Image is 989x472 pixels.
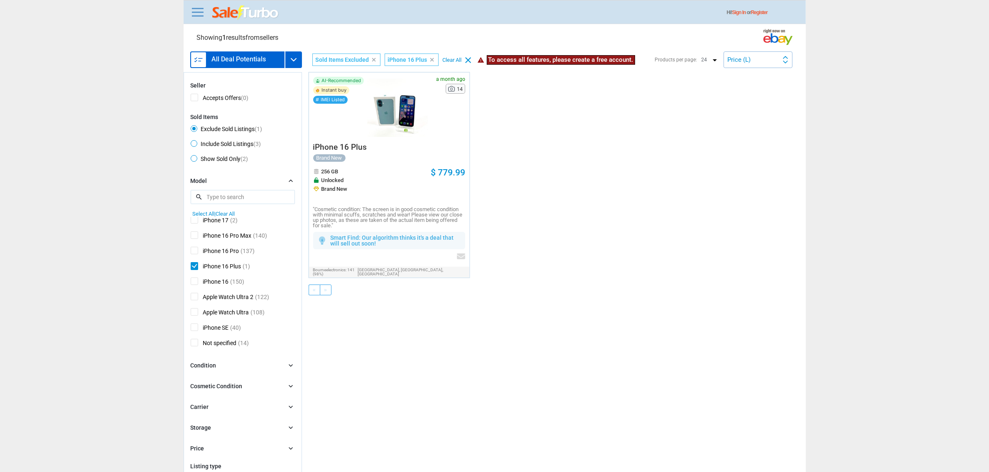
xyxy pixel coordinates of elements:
[464,55,474,65] i: clear
[216,211,235,217] span: Clear All
[191,324,229,334] span: iPhone SE
[431,168,465,177] a: $ 779.99
[321,178,344,183] span: Unlocked
[191,94,249,104] span: Accepts Offers
[699,55,716,65] p: 24
[321,169,339,174] span: 256 GB
[191,339,237,349] span: Not specified
[478,56,485,63] i: warning
[322,88,347,92] span: Instant buy
[191,293,254,303] span: Apple Watch Ultra 2
[246,34,279,41] span: from sellers
[196,193,203,201] i: search
[223,34,226,41] span: 1
[436,77,465,82] span: a month ago
[191,155,248,165] span: Show Sold Only
[287,382,295,390] i: chevron_right
[191,361,216,370] div: Condition
[358,268,465,276] span: [GEOGRAPHIC_DATA], [GEOGRAPHIC_DATA],[GEOGRAPHIC_DATA]
[429,57,435,63] i: clear
[212,5,279,20] img: saleturbo.com - Online Deals and Discount Coupons
[287,423,295,432] i: chevron_right
[191,114,295,120] div: Sold Items
[191,277,229,288] span: iPhone 16
[655,57,697,62] div: Products per page:
[193,211,215,217] span: Select All
[191,190,295,204] input: Type to search
[251,309,265,316] span: (108)
[254,141,261,147] span: (3)
[231,217,238,224] span: (2)
[191,82,295,89] div: Seller
[191,444,204,453] div: Price
[331,235,461,246] p: Smart Find: Our algorithm thinks it's a deal that will sell out soon!
[371,57,377,63] i: clear
[316,56,369,63] span: Sold Items Excluded
[253,232,267,239] span: (140)
[255,126,263,132] span: (1)
[212,56,266,63] h3: All Deal Potentials
[191,382,243,391] div: Cosmetic Condition
[191,423,211,433] div: Storage
[728,57,751,63] div: Price (L)
[191,177,207,186] div: Model
[309,285,320,295] a: «
[255,294,270,300] span: (122)
[457,253,465,259] img: envelop icon
[313,145,367,151] a: iPhone 16 Plus
[241,156,248,162] span: (2)
[388,56,427,63] span: iPhone 16 Plus
[287,444,295,453] i: chevron_right
[193,211,293,217] div: |
[320,285,331,295] a: »
[487,55,635,65] span: To access all features, please create a free account.
[231,278,245,285] span: (150)
[321,186,348,192] span: Brand New
[191,463,295,470] div: Listing type
[191,262,241,272] span: iPhone 16 Plus
[231,324,241,331] span: (40)
[313,268,355,276] span: 141 (98%)
[313,142,367,152] span: iPhone 16 Plus
[191,216,229,226] span: iPhone 17
[313,268,347,272] span: bourneelectronics:
[727,10,732,15] span: Hi!
[241,248,255,254] span: (137)
[191,231,252,242] span: iPhone 16 Pro Max
[457,87,463,92] span: 14
[322,78,361,83] span: AI-Recommended
[313,154,346,162] div: Brand New
[732,10,746,15] a: Sign In
[287,361,295,370] i: chevron_right
[238,340,249,346] span: (14)
[191,403,209,412] div: Carrier
[321,97,345,102] span: IMEI Listed
[751,10,768,15] a: Register
[191,247,239,257] span: iPhone 16 Pro
[191,308,249,319] span: Apple Watch Ultra
[191,140,261,150] span: Include Sold Listings
[747,10,768,15] span: or
[287,403,295,411] i: chevron_right
[197,34,279,41] div: Showing results
[443,57,462,63] div: Clear All
[313,207,465,228] p: "Cosmetic condition: The screen is in good cosmetic condition with minimal scuffs, scratches and ...
[431,168,465,178] span: $ 779.99
[243,263,250,270] span: (1)
[191,125,263,135] span: Exclude Sold Listings
[287,177,295,185] i: chevron_right
[241,95,249,101] span: (0)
